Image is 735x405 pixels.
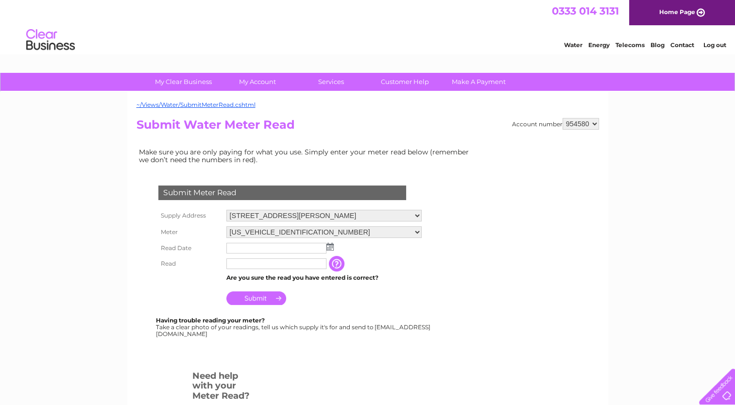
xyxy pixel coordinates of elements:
[650,41,665,49] a: Blog
[156,317,265,324] b: Having trouble reading your meter?
[552,5,619,17] a: 0333 014 3131
[156,256,224,271] th: Read
[564,41,582,49] a: Water
[439,73,519,91] a: Make A Payment
[156,224,224,240] th: Meter
[512,118,599,130] div: Account number
[137,146,477,166] td: Make sure you are only paying for what you use. Simply enter your meter read below (remember we d...
[670,41,694,49] a: Contact
[615,41,645,49] a: Telecoms
[588,41,610,49] a: Energy
[143,73,223,91] a: My Clear Business
[137,118,599,136] h2: Submit Water Meter Read
[137,101,256,108] a: ~/Views/Water/SubmitMeterRead.cshtml
[156,240,224,256] th: Read Date
[365,73,445,91] a: Customer Help
[26,25,75,55] img: logo.png
[326,243,334,251] img: ...
[138,5,598,47] div: Clear Business is a trading name of Verastar Limited (registered in [GEOGRAPHIC_DATA] No. 3667643...
[156,207,224,224] th: Supply Address
[291,73,371,91] a: Services
[156,317,432,337] div: Take a clear photo of your readings, tell us which supply it's for and send to [EMAIL_ADDRESS][DO...
[217,73,297,91] a: My Account
[703,41,726,49] a: Log out
[224,271,424,284] td: Are you sure the read you have entered is correct?
[226,291,286,305] input: Submit
[329,256,346,271] input: Information
[158,186,406,200] div: Submit Meter Read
